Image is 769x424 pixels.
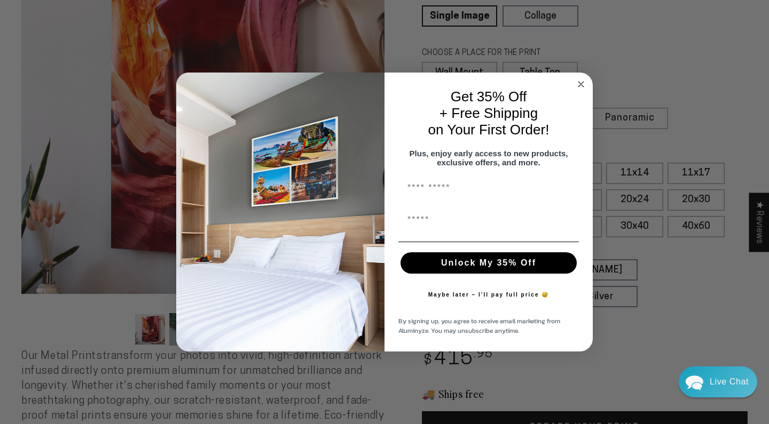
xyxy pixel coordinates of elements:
span: Get 35% Off [451,89,527,105]
img: 728e4f65-7e6c-44e2-b7d1-0292a396982f.jpeg [176,73,384,352]
button: Close dialog [575,78,587,91]
span: By signing up, you agree to receive email marketing from Aluminyze. You may unsubscribe anytime. [398,316,560,335]
button: Unlock My 35% Off [401,252,577,274]
span: + Free Shipping [440,105,538,121]
div: Chat widget toggle [679,366,757,397]
span: Plus, enjoy early access to new products, exclusive offers, and more. [410,149,568,167]
button: Maybe later – I’ll pay full price 😅 [423,284,555,306]
div: Contact Us Directly [710,366,749,397]
span: on Your First Order! [428,122,550,138]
